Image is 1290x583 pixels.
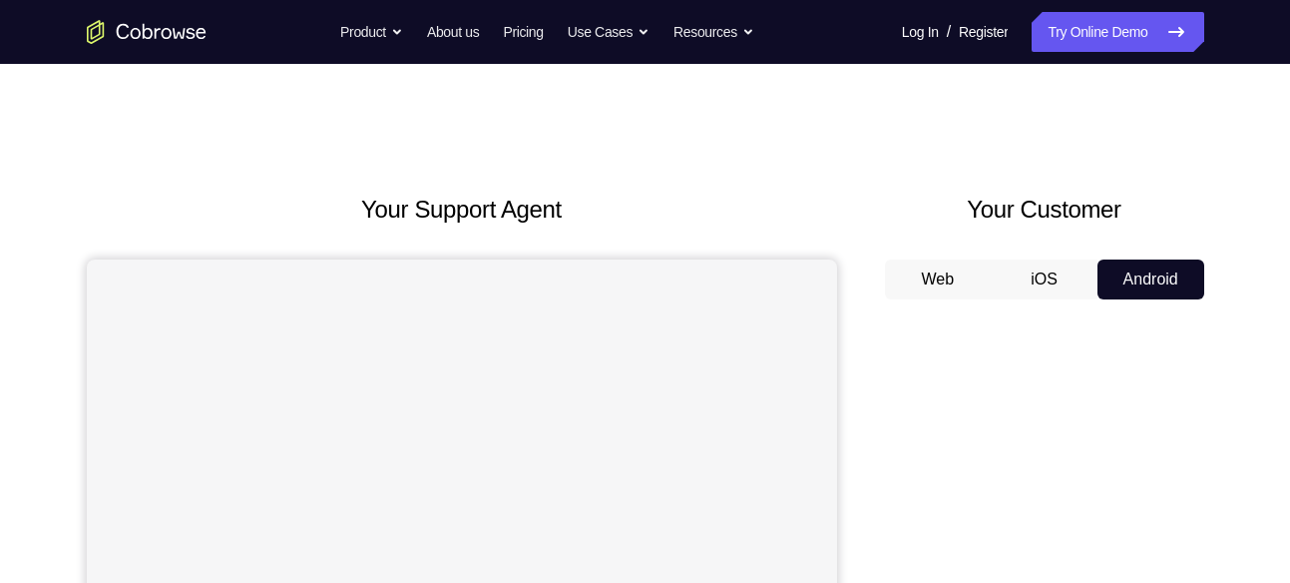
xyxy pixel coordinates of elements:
span: / [947,20,951,44]
h2: Your Support Agent [87,192,837,228]
h2: Your Customer [885,192,1204,228]
a: Log In [902,12,939,52]
button: Use Cases [568,12,649,52]
a: Pricing [503,12,543,52]
a: About us [427,12,479,52]
a: Try Online Demo [1032,12,1203,52]
button: Product [340,12,403,52]
a: Register [959,12,1008,52]
button: Resources [673,12,754,52]
a: Go to the home page [87,20,207,44]
button: Android [1097,260,1204,299]
button: Web [885,260,992,299]
button: iOS [991,260,1097,299]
